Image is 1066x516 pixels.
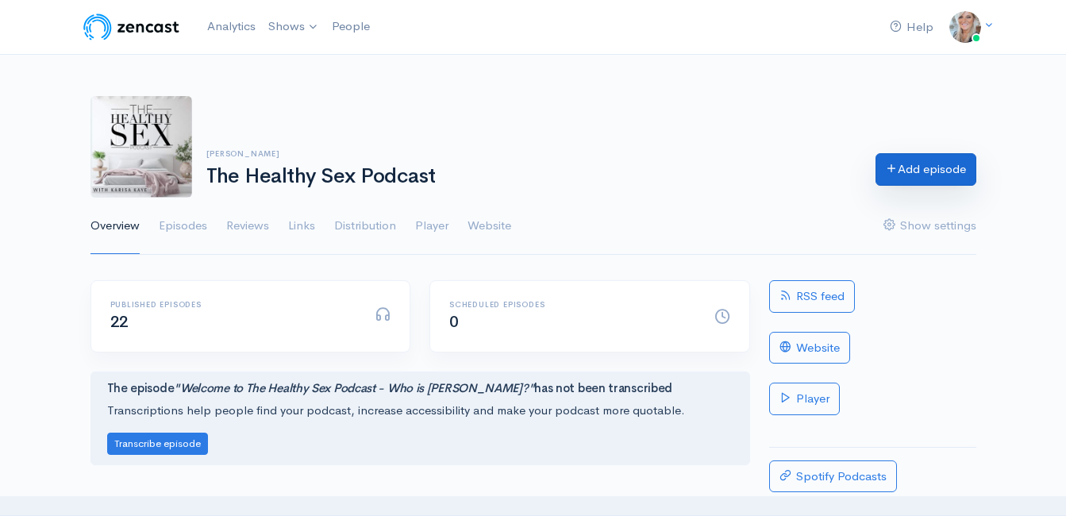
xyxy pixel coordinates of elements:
[159,198,207,255] a: Episodes
[262,10,325,44] a: Shows
[90,198,140,255] a: Overview
[769,280,855,313] a: RSS feed
[449,312,459,332] span: 0
[110,312,129,332] span: 22
[769,460,897,493] a: Spotify Podcasts
[206,165,856,188] h1: The Healthy Sex Podcast
[226,198,269,255] a: Reviews
[949,11,981,43] img: ...
[107,435,208,450] a: Transcribe episode
[876,153,976,186] a: Add episode
[415,198,448,255] a: Player
[883,198,976,255] a: Show settings
[110,300,356,309] h6: Published episodes
[334,198,396,255] a: Distribution
[81,11,182,43] img: ZenCast Logo
[769,383,840,415] a: Player
[288,198,315,255] a: Links
[325,10,376,44] a: People
[107,433,208,456] button: Transcribe episode
[206,149,856,158] h6: [PERSON_NAME]
[107,382,733,395] h4: The episode has not been transcribed
[107,402,733,420] p: Transcriptions help people find your podcast, increase accessibility and make your podcast more q...
[468,198,511,255] a: Website
[174,380,534,395] i: "Welcome to The Healthy Sex Podcast - Who is [PERSON_NAME]?"
[449,300,695,309] h6: Scheduled episodes
[883,10,940,44] a: Help
[201,10,262,44] a: Analytics
[769,332,850,364] a: Website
